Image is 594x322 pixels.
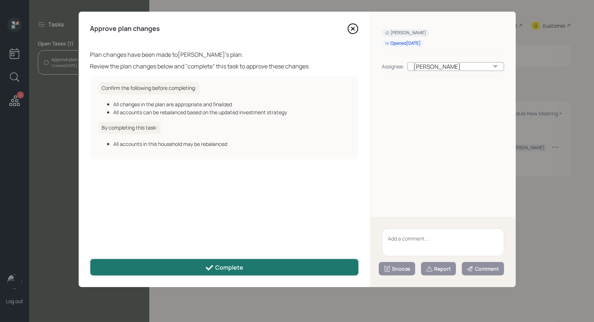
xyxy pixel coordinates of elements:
h4: Approve plan changes [90,25,160,33]
button: Comment [462,262,504,275]
h6: By completing this task: [99,122,161,134]
div: All accounts in this household may be rebalanced [114,140,350,148]
div: Plan changes have been made to [PERSON_NAME] 's plan. [90,50,358,59]
button: Snooze [379,262,415,275]
div: Assignee: [382,63,405,70]
div: Report [426,265,451,273]
button: Report [421,262,456,275]
div: Complete [205,263,243,272]
div: All accounts can be rebalanced based on the updated investment strategy [114,108,350,116]
button: Complete [90,259,358,275]
h6: Confirm the following before completing: [99,82,200,94]
div: All changes in the plan are appropriate and finalized [114,100,350,108]
div: Comment [467,265,499,273]
div: Review the plan changes below and "complete" this task to approve these changes. [90,62,358,71]
div: [PERSON_NAME] [385,30,426,36]
div: [PERSON_NAME] [408,62,504,71]
div: Snooze [383,265,410,273]
div: Opened [DATE] [385,40,421,47]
